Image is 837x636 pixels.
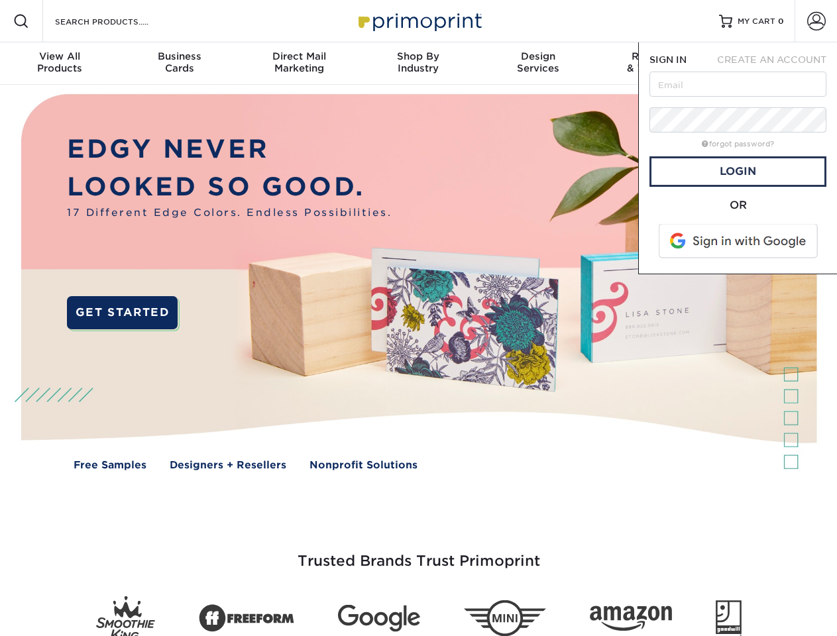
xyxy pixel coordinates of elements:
img: Goodwill [716,600,742,636]
a: Direct MailMarketing [239,42,359,85]
div: & Templates [598,50,717,74]
span: CREATE AN ACCOUNT [717,54,826,65]
input: SEARCH PRODUCTS..... [54,13,183,29]
span: Shop By [359,50,478,62]
input: Email [649,72,826,97]
a: Shop ByIndustry [359,42,478,85]
p: LOOKED SO GOOD. [67,168,392,206]
a: GET STARTED [67,296,178,329]
div: Marketing [239,50,359,74]
div: Services [478,50,598,74]
a: Designers + Resellers [170,458,286,473]
img: Google [338,605,420,632]
span: 0 [778,17,784,26]
a: Free Samples [74,458,146,473]
img: Amazon [590,606,672,631]
a: DesignServices [478,42,598,85]
img: Primoprint [353,7,485,35]
span: SIGN IN [649,54,687,65]
span: Design [478,50,598,62]
a: Login [649,156,826,187]
h3: Trusted Brands Trust Primoprint [31,521,807,586]
a: Nonprofit Solutions [309,458,418,473]
a: forgot password? [702,140,774,148]
span: Resources [598,50,717,62]
div: Cards [119,50,239,74]
span: MY CART [738,16,775,27]
a: Resources& Templates [598,42,717,85]
span: Direct Mail [239,50,359,62]
a: BusinessCards [119,42,239,85]
p: EDGY NEVER [67,131,392,168]
div: Industry [359,50,478,74]
span: 17 Different Edge Colors. Endless Possibilities. [67,205,392,221]
span: Business [119,50,239,62]
iframe: Google Customer Reviews [3,596,113,631]
div: OR [649,197,826,213]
